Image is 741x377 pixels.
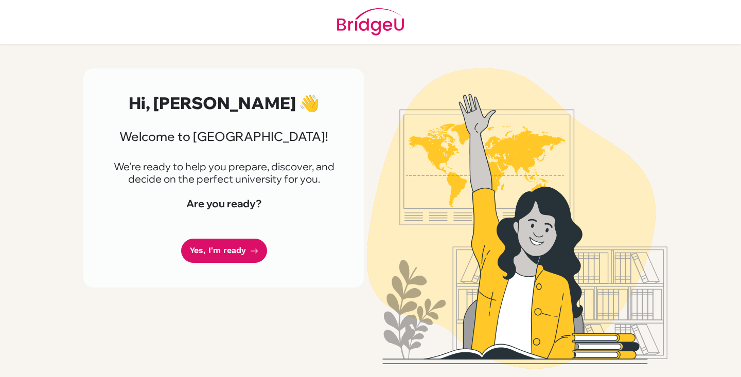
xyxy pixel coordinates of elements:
[108,160,340,185] p: We're ready to help you prepare, discover, and decide on the perfect university for you.
[108,93,340,113] h2: Hi, [PERSON_NAME] 👋
[108,198,340,210] h4: Are you ready?
[181,239,267,263] a: Yes, I'm ready
[108,129,340,144] h3: Welcome to [GEOGRAPHIC_DATA]!
[675,346,731,372] iframe: Opens a widget where you can find more information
